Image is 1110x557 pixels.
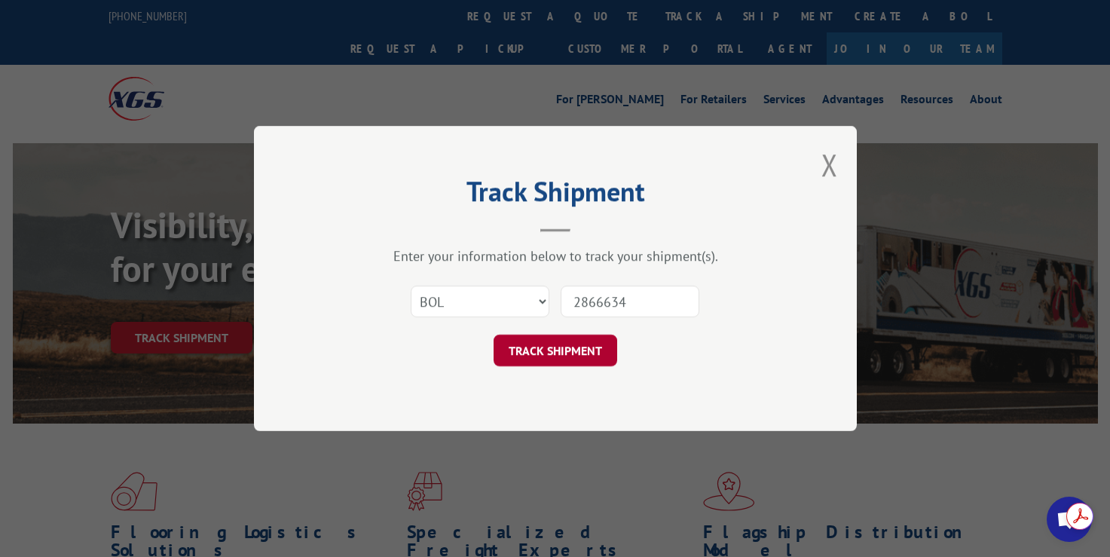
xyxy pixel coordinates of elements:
[494,335,617,366] button: TRACK SHIPMENT
[329,181,781,210] h2: Track Shipment
[561,286,699,317] input: Number(s)
[821,145,838,185] button: Close modal
[329,247,781,265] div: Enter your information below to track your shipment(s).
[1047,497,1092,542] div: Open chat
